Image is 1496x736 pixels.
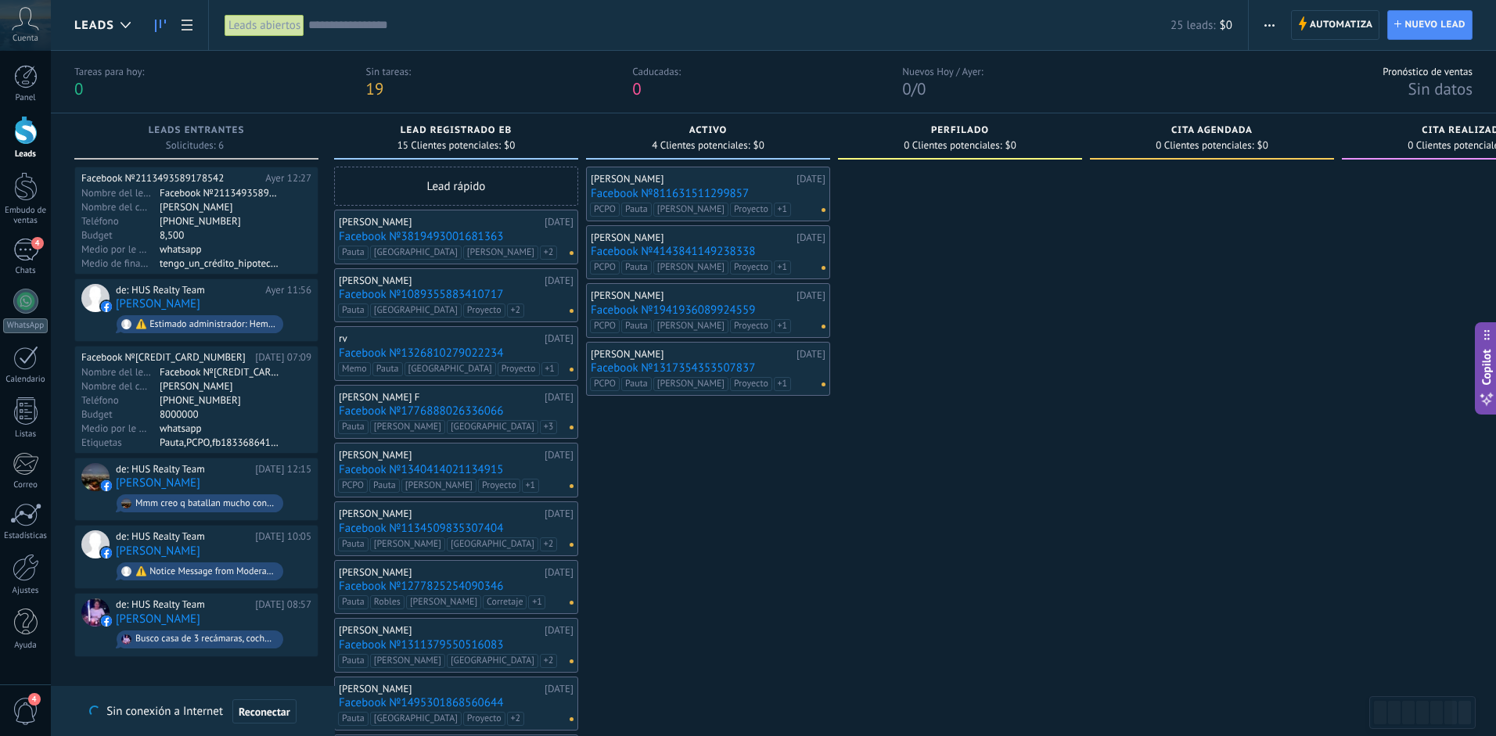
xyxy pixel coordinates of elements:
[255,598,311,611] div: [DATE] 08:57
[797,232,825,244] div: [DATE]
[160,365,281,378] div: Facebook №691292799964322
[545,332,574,345] div: [DATE]
[160,407,281,420] div: 8000000
[632,78,641,99] span: 0
[82,125,311,138] div: Leads Entrantes
[81,172,260,185] div: Facebook №2113493589178542
[255,351,311,364] div: [DATE] 07:09
[339,391,541,404] div: [PERSON_NAME] F
[74,18,114,33] span: Leads
[81,393,160,406] div: Teléfono
[447,420,538,434] span: [GEOGRAPHIC_DATA]
[3,480,49,490] div: Correo
[338,479,368,493] span: PCPO
[1171,125,1253,136] span: Cita agendada
[3,266,49,276] div: Chats
[370,420,445,434] span: [PERSON_NAME]
[797,348,825,361] div: [DATE]
[31,237,44,250] span: 4
[570,251,574,255] span: No hay nada asignado
[912,78,917,99] span: /
[591,348,793,361] div: [PERSON_NAME]
[81,365,160,378] div: Nombre del lead
[81,422,160,434] div: Medio por le que desea ser contactado
[370,537,445,551] span: [PERSON_NAME]
[730,377,772,391] span: Proyecto
[570,425,574,429] span: No hay nada asignado
[447,537,538,551] span: [GEOGRAPHIC_DATA]
[338,303,369,318] span: Pauta
[13,34,38,44] span: Cuenta
[135,319,276,330] div: ⚠️ Estimado administrador: Hemos detectado que la página de empresa asociada a su cuenta ha infri...
[730,319,772,333] span: Proyecto
[160,257,281,269] div: tengo_un_crédito_hipotecario_autorizado
[116,530,250,543] div: de: HUS Realty Team
[116,612,200,626] a: [PERSON_NAME]
[406,595,481,609] span: [PERSON_NAME]
[81,598,110,626] div: Aida Rivera
[822,266,825,270] span: No hay nada asignado
[232,699,297,724] button: Reconectar
[74,78,83,99] span: 0
[1005,141,1016,150] span: $0
[591,232,793,244] div: [PERSON_NAME]
[545,275,574,287] div: [DATE]
[149,125,245,136] span: Leads Entrantes
[401,479,476,493] span: [PERSON_NAME]
[545,624,574,637] div: [DATE]
[1383,65,1473,78] div: Pronóstico de ventas
[1479,349,1494,385] span: Copilot
[372,362,403,376] span: Pauta
[653,319,728,333] span: [PERSON_NAME]
[339,216,541,228] div: [PERSON_NAME]
[339,346,574,360] a: Facebook №1326810279022234
[797,289,825,302] div: [DATE]
[370,246,462,260] span: [GEOGRAPHIC_DATA]
[339,624,541,637] div: [PERSON_NAME]
[545,508,574,520] div: [DATE]
[594,125,822,138] div: ACTIVO
[401,125,512,136] span: Lead Registrado EB
[338,712,369,726] span: Pauta
[370,712,462,726] span: [GEOGRAPHIC_DATA]
[590,377,620,391] span: PCPO
[369,479,400,493] span: Pauta
[570,601,574,605] span: No hay nada asignado
[160,422,281,434] div: whatsapp
[590,319,620,333] span: PCPO
[591,289,793,302] div: [PERSON_NAME]
[166,141,224,150] span: Solicitudes: 6
[483,595,527,609] span: Corretaje
[339,275,541,287] div: [PERSON_NAME]
[846,125,1074,138] div: Perfilado
[1171,18,1215,33] span: 25 leads:
[339,449,541,461] div: [PERSON_NAME]
[339,522,574,535] a: Facebook №1134509835307404
[81,530,110,558] div: Mária Korcsok
[3,641,49,651] div: Ayuda
[689,125,727,136] span: ACTIVO
[621,203,652,217] span: Pauta
[160,242,281,255] div: whatsapp
[339,580,574,593] a: Facebook №1277825254090346
[338,420,369,434] span: Pauta
[339,683,541,695] div: [PERSON_NAME]
[255,530,311,543] div: [DATE] 10:05
[116,463,250,476] div: de: HUS Realty Team
[339,288,574,301] a: Facebook №1089355883410717
[1310,11,1373,39] span: Automatiza
[160,393,281,406] div: +523314147884
[147,10,174,41] a: Leads
[366,78,384,99] span: 19
[463,712,505,726] span: Proyecto
[160,379,281,392] div: Paulina Cartello
[135,566,276,577] div: ⚠️ Notice Message from Moderation Team to Page Admins Group We would like to inform you that your...
[504,141,515,150] span: $0
[902,78,911,99] span: 0
[81,214,160,227] div: Teléfono
[463,246,538,260] span: [PERSON_NAME]
[116,544,200,558] a: [PERSON_NAME]
[570,659,574,663] span: No hay nada asignado
[931,125,989,136] span: Perfilado
[255,463,311,476] div: [DATE] 12:15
